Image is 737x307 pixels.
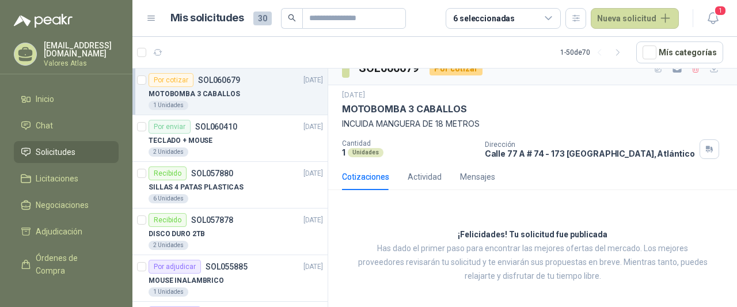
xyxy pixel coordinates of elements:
[36,252,108,277] span: Órdenes de Compra
[14,168,119,189] a: Licitaciones
[170,10,244,26] h1: Mis solicitudes
[14,247,119,282] a: Órdenes de Compra
[14,221,119,242] a: Adjudicación
[636,41,723,63] button: Mís categorías
[485,149,695,158] p: Calle 77 A # 74 - 173 [GEOGRAPHIC_DATA] , Atlántico
[149,147,188,157] div: 2 Unidades
[36,146,75,158] span: Solicitudes
[253,12,272,25] span: 30
[348,148,383,157] div: Unidades
[303,261,323,272] p: [DATE]
[149,194,188,203] div: 6 Unidades
[303,75,323,86] p: [DATE]
[702,8,723,29] button: 1
[149,135,212,146] p: TECLADO + MOUSE
[359,59,420,77] h3: SOL060679
[132,162,328,209] a: RecibidoSOL057880[DATE] SILLAS 4 PATAS PLASTICAS6 Unidades
[149,101,188,110] div: 1 Unidades
[149,241,188,250] div: 2 Unidades
[458,228,607,242] h3: ¡Felicidades! Tu solicitud fue publicada
[132,115,328,162] a: Por enviarSOL060410[DATE] TECLADO + MOUSE2 Unidades
[342,170,389,183] div: Cotizaciones
[132,69,328,115] a: Por cotizarSOL060679[DATE] MOTOBOMBA 3 CABALLOS1 Unidades
[408,170,442,183] div: Actividad
[342,90,365,101] p: [DATE]
[342,103,466,115] p: MOTOBOMBA 3 CABALLOS
[44,60,119,67] p: Valores Atlas
[303,215,323,226] p: [DATE]
[198,76,240,84] p: SOL060679
[485,141,695,149] p: Dirección
[149,120,191,134] div: Por enviar
[149,166,187,180] div: Recibido
[149,182,244,193] p: SILLAS 4 PATAS PLASTICAS
[591,8,679,29] button: Nueva solicitud
[149,89,240,100] p: MOTOBOMBA 3 CABALLOS
[149,213,187,227] div: Recibido
[132,209,328,255] a: RecibidoSOL057878[DATE] DISCO DURO 2TB2 Unidades
[303,168,323,179] p: [DATE]
[288,14,296,22] span: search
[357,242,708,283] p: Has dado el primer paso para encontrar las mejores ofertas del mercado. Los mejores proveedores r...
[191,216,233,224] p: SOL057878
[36,93,54,105] span: Inicio
[714,5,727,16] span: 1
[44,41,119,58] p: [EMAIL_ADDRESS][DOMAIN_NAME]
[195,123,237,131] p: SOL060410
[36,199,89,211] span: Negociaciones
[14,141,119,163] a: Solicitudes
[132,255,328,302] a: Por adjudicarSOL055885[DATE] MOUSE INALAMBRICO1 Unidades
[460,170,495,183] div: Mensajes
[430,62,483,75] div: Por cotizar
[342,147,345,157] p: 1
[206,263,248,271] p: SOL055885
[453,12,515,25] div: 6 seleccionadas
[342,118,723,130] p: INCUIDA MANGUERA DE 18 METROS
[303,122,323,132] p: [DATE]
[149,260,201,274] div: Por adjudicar
[14,115,119,137] a: Chat
[14,194,119,216] a: Negociaciones
[36,225,82,238] span: Adjudicación
[560,43,627,62] div: 1 - 50 de 70
[342,139,476,147] p: Cantidad
[14,14,73,28] img: Logo peakr
[149,287,188,297] div: 1 Unidades
[14,88,119,110] a: Inicio
[191,169,233,177] p: SOL057880
[36,119,53,132] span: Chat
[149,73,193,87] div: Por cotizar
[36,172,78,185] span: Licitaciones
[149,229,205,240] p: DISCO DURO 2TB
[149,275,224,286] p: MOUSE INALAMBRICO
